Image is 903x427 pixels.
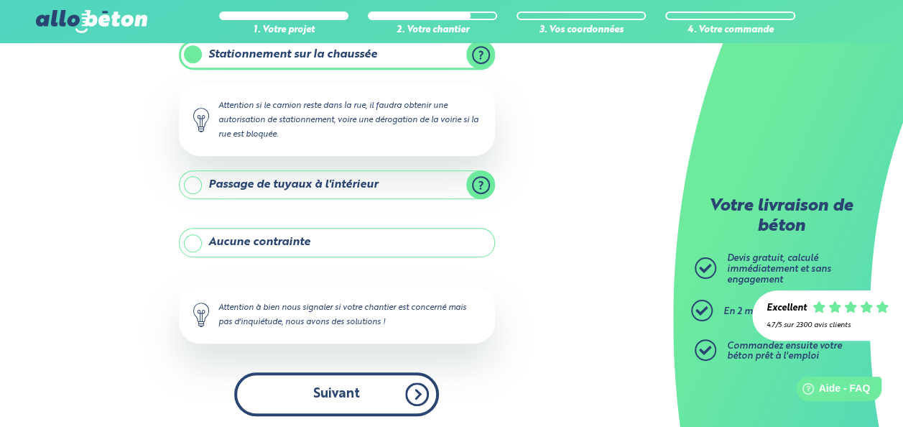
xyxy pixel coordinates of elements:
[36,10,147,33] img: allobéton
[179,84,495,156] div: Attention si le camion reste dans la rue, il faudra obtenir une autorisation de stationnement, vo...
[775,371,887,411] iframe: Help widget launcher
[234,372,439,416] button: Suivant
[727,254,831,284] span: Devis gratuit, calculé immédiatement et sans engagement
[368,25,497,36] div: 2. Votre chantier
[767,321,889,329] div: 4.7/5 sur 2300 avis clients
[179,286,495,344] div: Attention à bien nous signaler si votre chantier est concerné mais pas d'inquiétude, nous avons d...
[517,25,646,36] div: 3. Vos coordonnées
[219,25,348,36] div: 1. Votre projet
[665,25,795,36] div: 4. Votre commande
[179,170,495,199] label: Passage de tuyaux à l'intérieur
[723,307,830,316] span: En 2 minutes top chrono
[179,228,495,257] label: Aucune contrainte
[698,197,863,237] p: Votre livraison de béton
[179,40,495,69] label: Stationnement sur la chaussée
[727,341,842,362] span: Commandez ensuite votre béton prêt à l'emploi
[767,303,807,314] div: Excellent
